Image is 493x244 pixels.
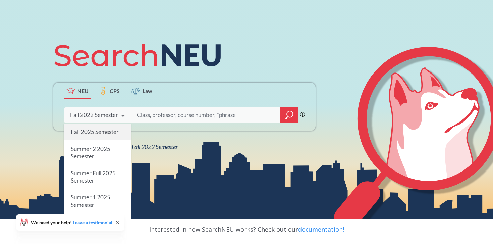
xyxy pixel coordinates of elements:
[285,110,293,120] svg: magnifying glass
[280,107,298,123] div: magnifying glass
[136,108,276,122] input: Class, professor, course number, "phrase"
[71,145,110,160] span: Summer 2 2025 Semester
[110,87,120,95] span: CPS
[70,111,118,119] div: Fall 2022 Semester
[71,128,119,135] span: Fall 2025 Semester
[71,194,110,208] span: Summer 1 2025 Semester
[71,169,116,184] span: Summer Full 2025 Semester
[143,87,152,95] span: Law
[298,225,344,233] a: documentation!
[119,143,178,150] span: NEU Fall 2022 Semester
[77,87,89,95] span: NEU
